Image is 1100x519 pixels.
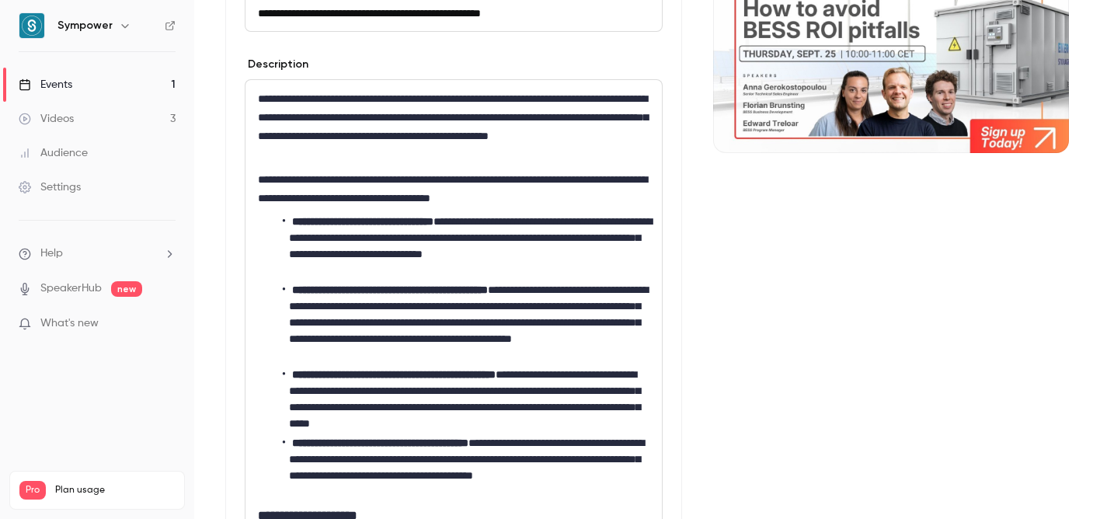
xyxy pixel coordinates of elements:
[19,111,74,127] div: Videos
[40,315,99,332] span: What's new
[19,13,44,38] img: Sympower
[19,77,72,92] div: Events
[19,145,88,161] div: Audience
[57,18,113,33] h6: Sympower
[40,280,102,297] a: SpeakerHub
[40,246,63,262] span: Help
[245,57,308,72] label: Description
[157,317,176,331] iframe: Noticeable Trigger
[19,246,176,262] li: help-dropdown-opener
[111,281,142,297] span: new
[19,179,81,195] div: Settings
[19,481,46,500] span: Pro
[55,484,175,496] span: Plan usage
